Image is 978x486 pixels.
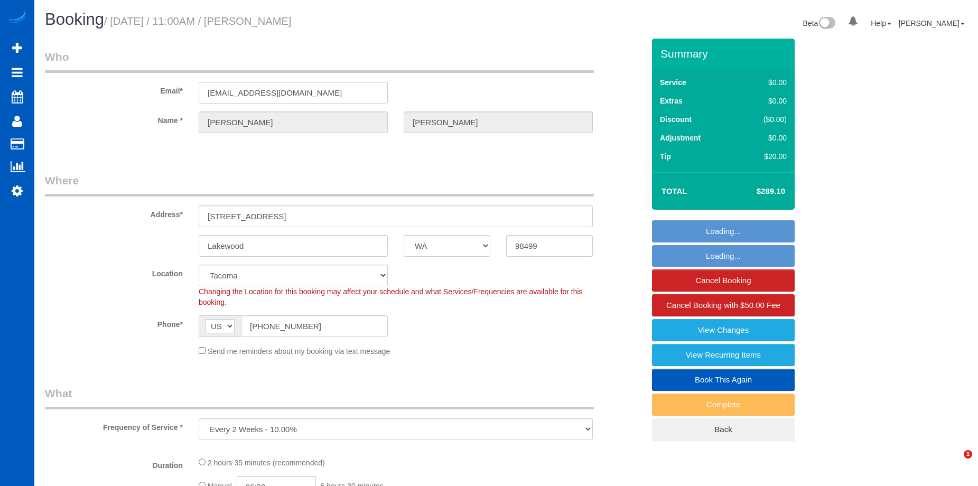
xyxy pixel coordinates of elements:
[45,386,594,409] legend: What
[208,459,325,467] span: 2 hours 35 minutes (recommended)
[241,315,388,337] input: Phone*
[652,344,795,366] a: View Recurring Items
[37,111,191,126] label: Name *
[652,294,795,316] a: Cancel Booking with $50.00 Fee
[741,114,787,125] div: ($0.00)
[199,82,388,104] input: Email*
[660,96,683,106] label: Extras
[942,450,967,475] iframe: Intercom live chat
[660,77,686,88] label: Service
[199,111,388,133] input: First Name*
[666,301,780,310] span: Cancel Booking with $50.00 Fee
[37,456,191,471] label: Duration
[45,10,104,29] span: Booking
[725,187,785,196] h4: $289.10
[660,114,692,125] label: Discount
[741,133,787,143] div: $0.00
[37,418,191,433] label: Frequency of Service *
[662,186,687,195] strong: Total
[45,173,594,197] legend: Where
[208,347,390,356] span: Send me reminders about my booking via text message
[818,17,835,31] img: New interface
[199,235,388,257] input: City*
[37,82,191,96] label: Email*
[871,19,891,27] a: Help
[37,205,191,220] label: Address*
[803,19,836,27] a: Beta
[652,369,795,391] a: Book This Again
[45,49,594,73] legend: Who
[37,265,191,279] label: Location
[741,77,787,88] div: $0.00
[652,319,795,341] a: View Changes
[404,111,593,133] input: Last Name*
[199,287,583,306] span: Changing the Location for this booking may affect your schedule and what Services/Frequencies are...
[660,151,671,162] label: Tip
[660,48,789,60] h3: Summary
[104,15,291,27] small: / [DATE] / 11:00AM / [PERSON_NAME]
[741,151,787,162] div: $20.00
[899,19,965,27] a: [PERSON_NAME]
[37,315,191,330] label: Phone*
[964,450,972,459] span: 1
[660,133,701,143] label: Adjustment
[652,269,795,292] a: Cancel Booking
[652,418,795,441] a: Back
[6,11,27,25] img: Automaid Logo
[506,235,593,257] input: Zip Code*
[741,96,787,106] div: $0.00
